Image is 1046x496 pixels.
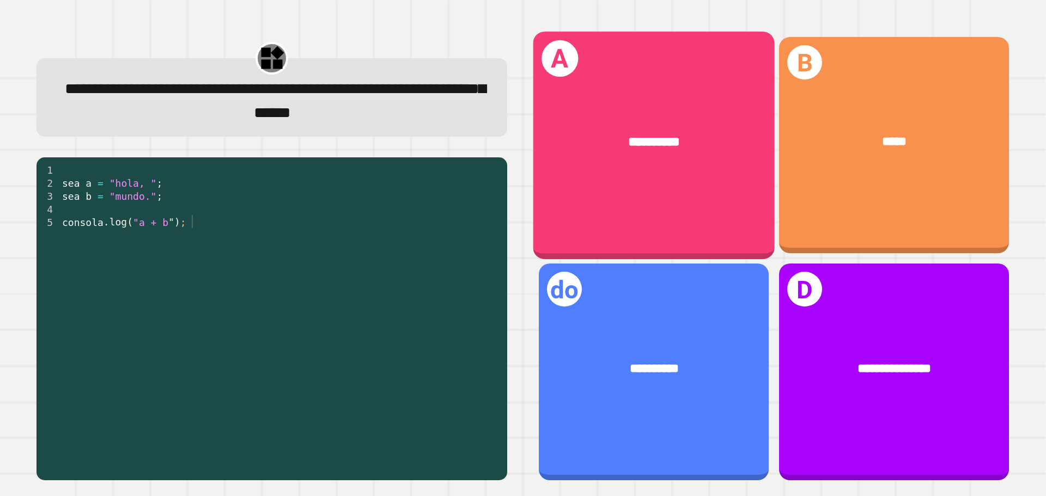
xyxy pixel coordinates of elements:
[47,191,53,202] font: 3
[797,48,813,77] font: B
[47,217,53,228] font: 5
[550,275,579,304] font: do
[47,164,53,176] font: 1
[47,177,53,189] font: 2
[47,204,53,215] font: 4
[796,275,813,304] font: D
[551,44,569,74] font: A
